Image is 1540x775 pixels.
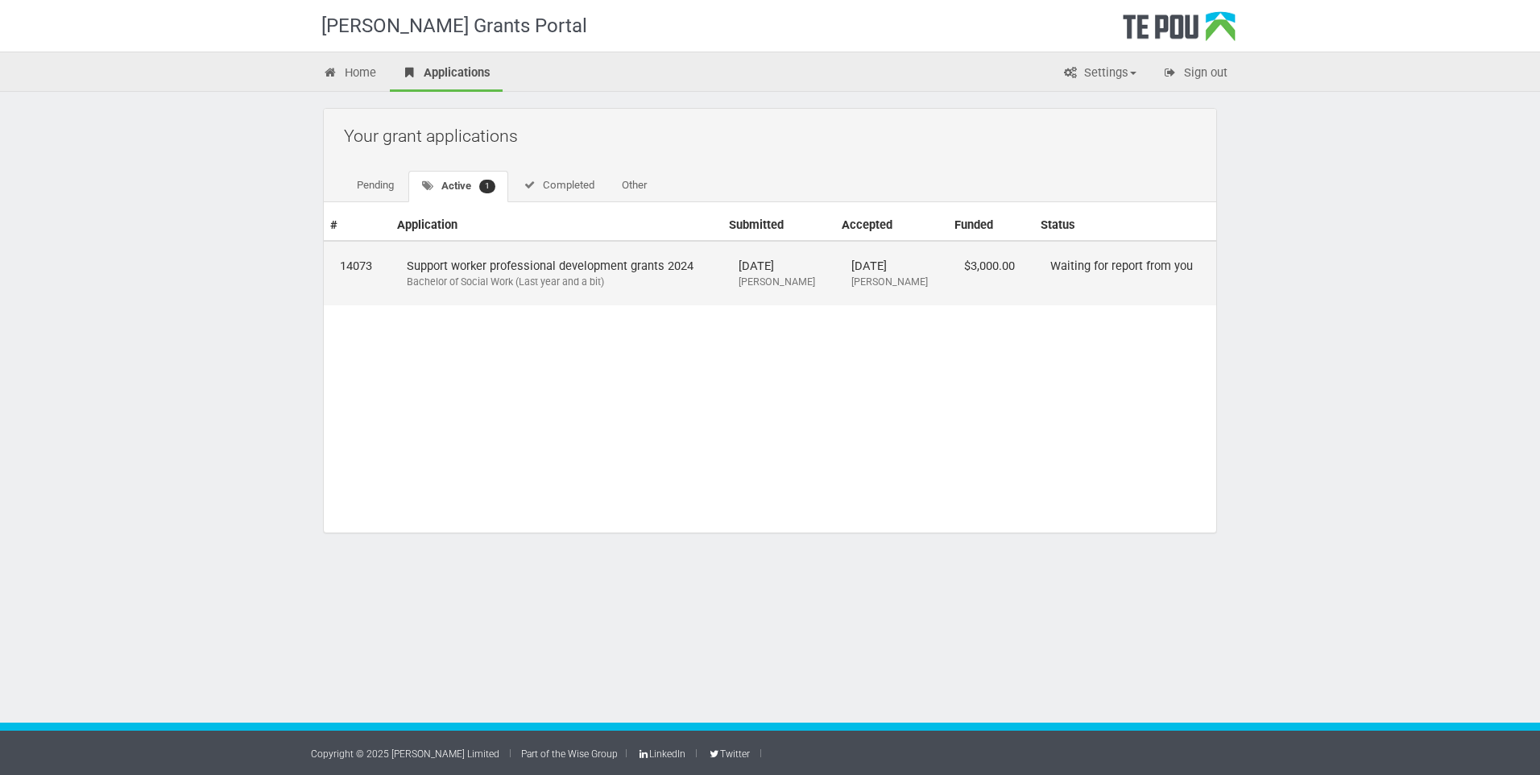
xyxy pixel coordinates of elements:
th: Funded [948,210,1034,241]
div: [PERSON_NAME] [739,275,819,289]
a: Completed [510,171,607,201]
a: Other [609,171,660,201]
a: Home [311,56,388,92]
td: Support worker professional development grants 2024 [391,241,722,305]
a: Twitter [707,748,749,760]
a: LinkedIn [637,748,685,760]
div: [PERSON_NAME] [851,275,932,289]
div: Bachelor of Social Work (Last year and a bit) [407,275,706,289]
a: Active [408,171,508,202]
th: # [324,210,391,241]
th: Application [391,210,722,241]
h2: Your grant applications [344,117,1204,155]
td: 14073 [324,241,391,305]
a: Sign out [1150,56,1240,92]
td: $3,000.00 [948,241,1034,305]
a: Applications [390,56,503,92]
td: [DATE] [722,241,835,305]
td: [DATE] [835,241,948,305]
a: Pending [344,171,407,201]
span: 1 [479,180,495,193]
a: Part of the Wise Group [521,748,618,760]
th: Accepted [835,210,948,241]
a: Settings [1050,56,1149,92]
div: Te Pou Logo [1123,11,1236,52]
th: Status [1034,210,1216,241]
td: Waiting for report from you [1034,241,1216,305]
a: Copyright © 2025 [PERSON_NAME] Limited [311,748,499,760]
th: Submitted [722,210,835,241]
